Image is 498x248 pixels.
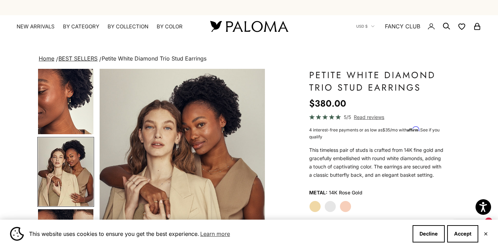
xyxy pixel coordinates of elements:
summary: By Collection [108,23,148,30]
button: Close [483,232,488,236]
nav: Secondary navigation [356,15,481,37]
span: This website uses cookies to ensure you get the best experience. [29,229,407,239]
nav: breadcrumbs [37,54,461,64]
a: Home [39,55,54,62]
p: This timeless pair of studs is crafted from 14K fine gold and gracefully embellished with round w... [309,146,443,179]
span: Affirm [407,127,419,132]
button: Go to item 9 [37,137,94,207]
img: #YellowGold #RoseGold #WhiteGold [38,138,93,206]
button: Decline [413,225,445,242]
a: Learn more [199,229,231,239]
img: Cookie banner [10,227,24,241]
button: USD $ [356,23,375,29]
span: 5/5 [344,113,351,121]
span: Read reviews [354,113,384,121]
span: USD $ [356,23,368,29]
a: 5/5 Read reviews [309,113,443,121]
summary: By Color [157,23,183,30]
span: Petite White Diamond Trio Stud Earrings [102,55,206,62]
img: #YellowGold #RoseGold #WhiteGold [38,66,93,134]
a: FANCY CLUB [385,22,420,31]
a: BEST SELLERS [58,55,98,62]
h1: Petite White Diamond Trio Stud Earrings [309,69,443,94]
a: NEW ARRIVALS [17,23,55,30]
nav: Primary navigation [17,23,194,30]
sale-price: $380.00 [309,97,346,110]
button: Accept [447,225,478,242]
variant-option-value: 14K Rose Gold [329,187,362,198]
summary: By Category [63,23,99,30]
legend: Metal: [309,187,328,198]
span: 4 interest-free payments or as low as /mo with . [309,127,440,139]
button: Go to item 8 [37,65,94,135]
span: $35 [382,127,390,132]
